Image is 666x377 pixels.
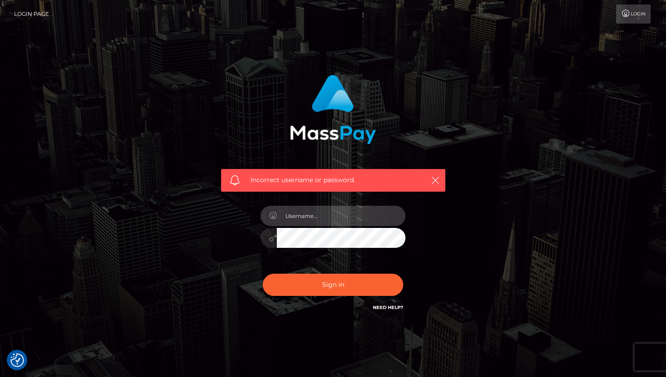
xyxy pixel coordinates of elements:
[251,175,416,185] span: Incorrect username or password.
[373,304,403,310] a: Need Help?
[277,206,405,226] input: Username...
[10,353,24,367] img: Revisit consent button
[290,75,376,144] img: MassPay Login
[263,274,403,296] button: Sign in
[616,5,651,24] a: Login
[14,5,49,24] a: Login Page
[10,353,24,367] button: Consent Preferences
